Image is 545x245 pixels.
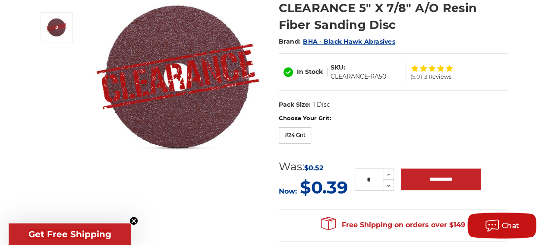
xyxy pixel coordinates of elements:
[304,164,323,172] span: $0.52
[279,114,507,123] label: Choose Your Grit:
[424,74,451,80] span: 3 Reviews
[321,216,465,234] span: Free Shipping on orders over $149
[312,100,330,109] dd: 1 Disc
[303,38,395,45] a: BHA - Black Hawk Abrasives
[28,229,111,239] span: Get Free Shipping
[297,68,323,76] span: In Stock
[331,63,345,72] dt: SKU:
[279,100,311,109] dt: Pack Size:
[502,222,520,230] span: Chat
[300,177,348,198] span: $0.39
[9,223,131,245] div: Get Free ShippingClose teaser
[410,74,422,80] span: (5.0)
[129,216,138,225] button: Close teaser
[279,159,348,175] div: Was:
[331,72,386,81] dd: CLEARANCE-RA50
[279,38,301,45] span: Brand:
[279,187,297,195] span: Now:
[46,16,67,38] img: CLEARANCE 5" X 7/8" A/O Resin Fiber Sanding Disc
[467,213,536,239] button: Chat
